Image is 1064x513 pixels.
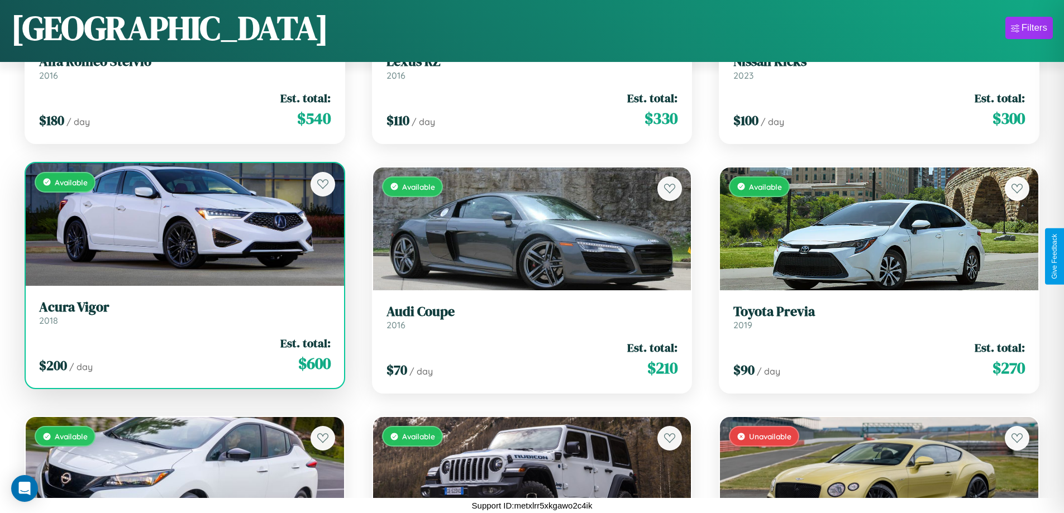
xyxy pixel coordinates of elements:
span: / day [757,366,780,377]
span: $ 270 [993,357,1025,379]
h3: Toyota Previa [733,304,1025,320]
span: Available [55,432,88,441]
span: Est. total: [280,335,331,351]
span: $ 300 [993,107,1025,130]
span: / day [69,361,93,372]
span: $ 90 [733,361,755,379]
h3: Audi Coupe [387,304,678,320]
span: $ 180 [39,111,64,130]
span: $ 70 [387,361,407,379]
a: Acura Vigor2018 [39,299,331,327]
a: Lexus RZ2016 [387,54,678,81]
span: 2019 [733,319,752,330]
div: Filters [1022,22,1047,33]
span: $ 110 [387,111,409,130]
span: Est. total: [975,90,1025,106]
span: 2023 [733,70,753,81]
span: / day [761,116,784,127]
span: / day [409,366,433,377]
a: Toyota Previa2019 [733,304,1025,331]
span: 2016 [387,319,405,330]
a: Nissan Kicks2023 [733,54,1025,81]
span: / day [412,116,435,127]
a: Audi Coupe2016 [387,304,678,331]
span: 2018 [39,315,58,326]
span: 2016 [387,70,405,81]
a: Alfa Romeo Stelvio2016 [39,54,331,81]
h3: Nissan Kicks [733,54,1025,70]
span: Est. total: [627,339,677,356]
span: $ 210 [647,357,677,379]
span: $ 600 [298,352,331,375]
span: Unavailable [749,432,791,441]
span: Available [402,432,435,441]
span: Est. total: [627,90,677,106]
span: Est. total: [280,90,331,106]
span: 2016 [39,70,58,81]
div: Open Intercom Messenger [11,475,38,502]
span: Available [55,178,88,187]
h3: Lexus RZ [387,54,678,70]
span: / day [66,116,90,127]
span: $ 330 [645,107,677,130]
h1: [GEOGRAPHIC_DATA] [11,5,328,51]
span: $ 100 [733,111,758,130]
span: Est. total: [975,339,1025,356]
h3: Alfa Romeo Stelvio [39,54,331,70]
span: Available [749,182,782,191]
p: Support ID: metxlrr5xkgawo2c4ik [472,498,593,513]
button: Filters [1005,17,1053,39]
div: Give Feedback [1051,234,1058,279]
span: Available [402,182,435,191]
span: $ 200 [39,356,67,375]
h3: Acura Vigor [39,299,331,315]
span: $ 540 [297,107,331,130]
